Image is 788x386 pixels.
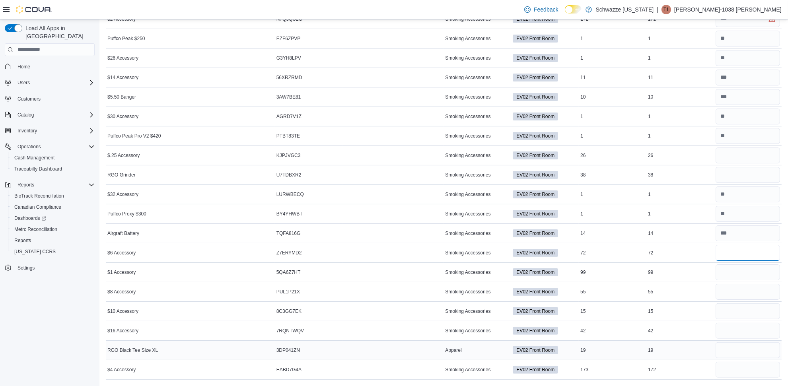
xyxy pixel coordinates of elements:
[646,112,714,121] div: 1
[579,326,646,336] div: 42
[107,289,136,295] span: $8 Accessory
[579,73,646,82] div: 11
[11,164,95,174] span: Traceabilty Dashboard
[579,248,646,258] div: 72
[662,5,671,14] div: Thomas-1038 Aragon
[107,172,136,178] span: RGO Grinder
[8,213,98,224] a: Dashboards
[516,35,555,42] span: EV02 Front Room
[516,132,555,140] span: EV02 Front Room
[513,210,558,218] span: EV02 Front Room
[579,34,646,43] div: 1
[646,170,714,180] div: 38
[107,35,145,42] span: Puffco Peak $250
[646,190,714,199] div: 1
[276,308,302,314] span: 8C3GG7EK
[11,247,59,256] a: [US_STATE] CCRS
[516,269,555,276] span: EV02 Front Room
[445,152,490,159] span: Smoking Accessories
[579,365,646,374] div: 173
[445,211,490,217] span: Smoking Accessories
[18,128,37,134] span: Inventory
[18,265,35,271] span: Settings
[18,182,34,188] span: Reports
[646,229,714,238] div: 14
[513,288,558,296] span: EV02 Front Room
[14,180,37,190] button: Reports
[276,328,304,334] span: 7RQNTWQV
[579,287,646,297] div: 55
[107,269,136,275] span: $1 Accessory
[646,34,714,43] div: 1
[516,366,555,373] span: EV02 Front Room
[11,236,95,245] span: Reports
[646,92,714,102] div: 10
[579,190,646,199] div: 1
[513,268,558,276] span: EV02 Front Room
[276,172,302,178] span: U7TDBXR2
[16,6,52,14] img: Cova
[513,93,558,101] span: EV02 Front Room
[8,235,98,246] button: Reports
[646,209,714,219] div: 1
[8,190,98,202] button: BioTrack Reconciliation
[445,94,490,100] span: Smoking Accessories
[445,328,490,334] span: Smoking Accessories
[107,191,138,198] span: $32 Accessory
[18,144,41,150] span: Operations
[513,249,558,257] span: EV02 Front Room
[14,62,33,72] a: Home
[516,113,555,120] span: EV02 Front Room
[445,172,490,178] span: Smoking Accessories
[674,5,782,14] p: [PERSON_NAME]-1038 [PERSON_NAME]
[2,93,98,105] button: Customers
[276,94,301,100] span: 3AW7BE81
[11,202,64,212] a: Canadian Compliance
[579,112,646,121] div: 1
[516,249,555,256] span: EV02 Front Room
[445,191,490,198] span: Smoking Accessories
[646,151,714,160] div: 26
[516,288,555,295] span: EV02 Front Room
[14,166,62,172] span: Traceabilty Dashboard
[276,269,301,275] span: 5QA6Z7HT
[107,211,146,217] span: Puffco Proxy $300
[107,347,158,353] span: RGO Black Tee Size XL
[516,191,555,198] span: EV02 Front Room
[18,96,41,102] span: Customers
[513,190,558,198] span: EV02 Front Room
[445,74,490,81] span: Smoking Accessories
[14,248,56,255] span: [US_STATE] CCRS
[11,213,95,223] span: Dashboards
[276,55,301,61] span: G3YH8LPV
[14,226,57,233] span: Metrc Reconciliation
[276,35,301,42] span: EZF6ZPVP
[276,113,302,120] span: AGRD7V1Z
[14,155,54,161] span: Cash Management
[11,225,95,234] span: Metrc Reconciliation
[646,248,714,258] div: 72
[646,53,714,63] div: 1
[516,171,555,178] span: EV02 Front Room
[646,268,714,277] div: 99
[11,153,95,163] span: Cash Management
[445,113,490,120] span: Smoking Accessories
[11,247,95,256] span: Washington CCRS
[107,74,138,81] span: $14 Accessory
[516,54,555,62] span: EV02 Front Room
[107,230,139,237] span: Airgraft Battery
[516,74,555,81] span: EV02 Front Room
[276,347,300,353] span: 3DP041ZN
[8,163,98,175] button: Traceabilty Dashboard
[513,346,558,354] span: EV02 Front Room
[579,345,646,355] div: 19
[2,61,98,72] button: Home
[445,35,490,42] span: Smoking Accessories
[516,347,555,354] span: EV02 Front Room
[565,5,582,14] input: Dark Mode
[14,126,40,136] button: Inventory
[579,151,646,160] div: 26
[513,54,558,62] span: EV02 Front Room
[2,262,98,273] button: Settings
